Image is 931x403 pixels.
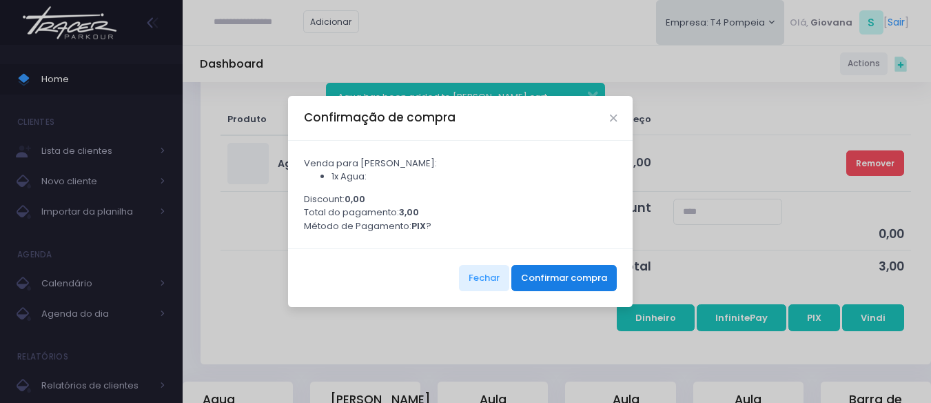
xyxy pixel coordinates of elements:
div: Venda para [PERSON_NAME]: Discount: Total do pagamento: Método de Pagamento: ? [288,141,633,248]
strong: 0,00 [345,193,365,206]
strong: PIX [411,219,426,233]
li: 1x Agua: [331,170,617,184]
button: Fechar [459,265,509,291]
button: Confirmar compra [511,265,617,291]
button: Close [610,115,617,121]
strong: 3,00 [399,206,419,219]
h5: Confirmação de compra [304,109,456,126]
